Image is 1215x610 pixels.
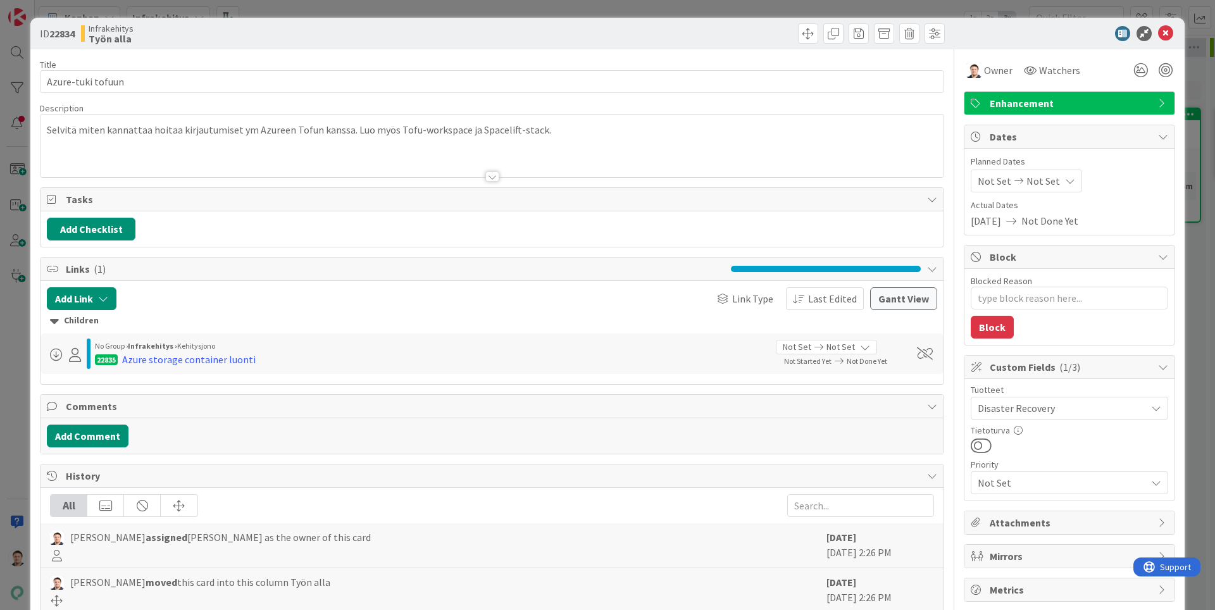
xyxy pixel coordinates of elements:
[990,129,1152,144] span: Dates
[847,356,887,366] span: Not Done Yet
[40,26,75,41] span: ID
[990,359,1152,375] span: Custom Fields
[990,96,1152,111] span: Enhancement
[51,495,87,516] div: All
[971,155,1168,168] span: Planned Dates
[990,249,1152,265] span: Block
[40,70,944,93] input: type card name here...
[971,199,1168,212] span: Actual Dates
[732,291,773,306] span: Link Type
[786,287,864,310] button: Last Edited
[128,341,177,351] b: Infrakehitys ›
[990,549,1152,564] span: Mirrors
[990,515,1152,530] span: Attachments
[971,275,1032,287] label: Blocked Reason
[1026,173,1060,189] span: Not Set
[971,460,1168,469] div: Priority
[50,576,64,590] img: TG
[146,531,187,544] b: assigned
[1039,63,1080,78] span: Watchers
[95,354,118,365] div: 22835
[787,494,934,517] input: Search...
[70,530,371,545] span: [PERSON_NAME] [PERSON_NAME] as the owner of this card
[50,314,934,328] div: Children
[47,218,135,240] button: Add Checklist
[40,103,84,114] span: Description
[1021,213,1078,228] span: Not Done Yet
[984,63,1012,78] span: Owner
[826,576,856,588] b: [DATE]
[966,63,981,78] img: TG
[40,59,56,70] label: Title
[146,576,177,588] b: moved
[783,340,811,354] span: Not Set
[89,34,134,44] b: Työn alla
[826,531,856,544] b: [DATE]
[47,123,937,137] p: Selvitä miten kannattaa hoitaa kirjautumiset ym Azureen Tofun kanssa. Luo myös Tofu-workspace ja ...
[95,341,128,351] span: No Group ›
[50,531,64,545] img: TG
[1059,361,1080,373] span: ( 1/3 )
[870,287,937,310] button: Gantt View
[990,582,1152,597] span: Metrics
[70,575,330,590] span: [PERSON_NAME] this card into this column Työn alla
[47,287,116,310] button: Add Link
[94,263,106,275] span: ( 1 )
[826,530,934,561] div: [DATE] 2:26 PM
[971,426,1168,435] div: Tietoturva
[826,340,855,354] span: Not Set
[66,468,921,483] span: History
[971,316,1014,339] button: Block
[971,385,1168,394] div: Tuotteet
[66,399,921,414] span: Comments
[89,23,134,34] span: Infrakehitys
[27,2,58,17] span: Support
[978,401,1146,416] span: Disaster Recovery
[784,356,832,366] span: Not Started Yet
[808,291,857,306] span: Last Edited
[122,352,256,367] div: Azure storage container luonti
[978,474,1140,492] span: Not Set
[971,213,1001,228] span: [DATE]
[66,261,725,277] span: Links
[177,341,215,351] span: Kehitysjono
[978,173,1011,189] span: Not Set
[47,425,128,447] button: Add Comment
[826,575,934,606] div: [DATE] 2:26 PM
[49,27,75,40] b: 22834
[66,192,921,207] span: Tasks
